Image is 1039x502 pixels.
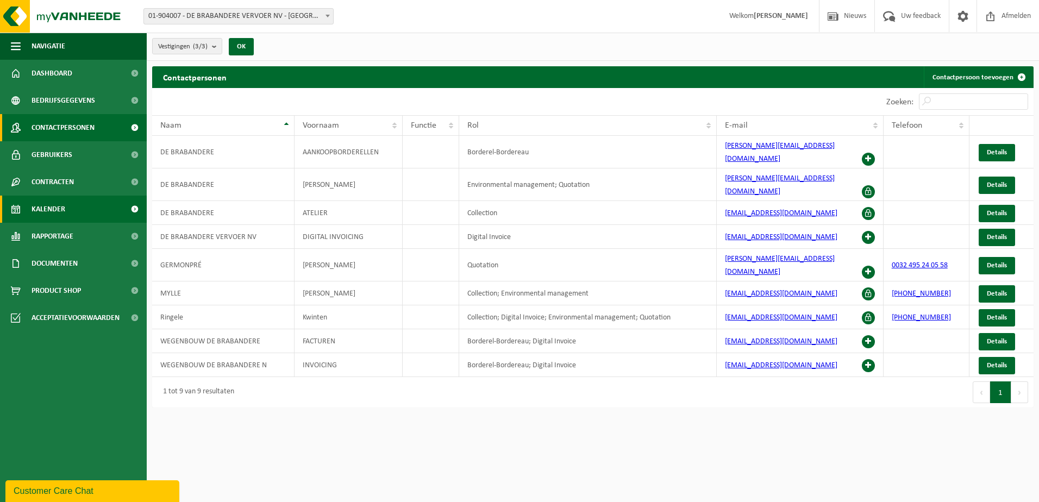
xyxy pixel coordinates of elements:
count: (3/3) [193,43,208,50]
button: OK [229,38,254,55]
span: Acceptatievoorwaarden [32,304,120,331]
span: 01-904007 - DE BRABANDERE VERVOER NV - VEURNE [144,9,333,24]
a: [PHONE_NUMBER] [892,313,951,322]
span: Bedrijfsgegevens [32,87,95,114]
span: Naam [160,121,181,130]
span: Details [987,314,1007,321]
td: WEGENBOUW DE BRABANDERE N [152,353,295,377]
td: [PERSON_NAME] [295,168,403,201]
td: [PERSON_NAME] [295,281,403,305]
span: Details [987,362,1007,369]
td: DE BRABANDERE [152,201,295,225]
a: [EMAIL_ADDRESS][DOMAIN_NAME] [725,290,837,298]
span: E-mail [725,121,748,130]
span: Details [987,210,1007,217]
a: [EMAIL_ADDRESS][DOMAIN_NAME] [725,209,837,217]
label: Zoeken: [886,98,913,106]
td: Digital Invoice [459,225,717,249]
td: Environmental management; Quotation [459,168,717,201]
td: Borderel-Bordereau [459,136,717,168]
td: AANKOOPBORDERELLEN [295,136,403,168]
td: DE BRABANDERE [152,168,295,201]
td: DE BRABANDERE [152,136,295,168]
span: Gebruikers [32,141,72,168]
span: Product Shop [32,277,81,304]
td: Kwinten [295,305,403,329]
a: Details [979,285,1015,303]
button: Next [1011,381,1028,403]
span: Contracten [32,168,74,196]
a: Details [979,144,1015,161]
div: 1 tot 9 van 9 resultaten [158,382,234,402]
strong: [PERSON_NAME] [754,12,808,20]
h2: Contactpersonen [152,66,237,87]
a: Details [979,333,1015,350]
td: Ringele [152,305,295,329]
td: MYLLE [152,281,295,305]
span: Documenten [32,250,78,277]
td: INVOICING [295,353,403,377]
td: Collection [459,201,717,225]
a: Details [979,205,1015,222]
span: Details [987,181,1007,189]
td: ATELIER [295,201,403,225]
a: 0032 495 24 05 58 [892,261,948,269]
span: Details [987,290,1007,297]
td: WEGENBOUW DE BRABANDERE [152,329,295,353]
a: Details [979,357,1015,374]
span: Details [987,234,1007,241]
a: [EMAIL_ADDRESS][DOMAIN_NAME] [725,337,837,346]
span: Details [987,338,1007,345]
span: Functie [411,121,436,130]
td: GERMONPRÉ [152,249,295,281]
span: Rapportage [32,223,73,250]
span: Kalender [32,196,65,223]
button: Vestigingen(3/3) [152,38,222,54]
a: [PERSON_NAME][EMAIL_ADDRESS][DOMAIN_NAME] [725,174,835,196]
iframe: chat widget [5,478,181,502]
td: Borderel-Bordereau; Digital Invoice [459,353,717,377]
a: [PERSON_NAME][EMAIL_ADDRESS][DOMAIN_NAME] [725,255,835,276]
span: Details [987,262,1007,269]
td: DE BRABANDERE VERVOER NV [152,225,295,249]
span: Details [987,149,1007,156]
td: DIGITAL INVOICING [295,225,403,249]
a: Details [979,177,1015,194]
a: [PHONE_NUMBER] [892,290,951,298]
button: 1 [990,381,1011,403]
span: Vestigingen [158,39,208,55]
td: FACTUREN [295,329,403,353]
span: Contactpersonen [32,114,95,141]
button: Previous [973,381,990,403]
a: Contactpersoon toevoegen [924,66,1032,88]
td: Borderel-Bordereau; Digital Invoice [459,329,717,353]
td: Collection; Digital Invoice; Environmental management; Quotation [459,305,717,329]
a: [EMAIL_ADDRESS][DOMAIN_NAME] [725,233,837,241]
a: [EMAIL_ADDRESS][DOMAIN_NAME] [725,313,837,322]
span: Navigatie [32,33,65,60]
span: Voornaam [303,121,339,130]
span: Rol [467,121,479,130]
td: [PERSON_NAME] [295,249,403,281]
span: 01-904007 - DE BRABANDERE VERVOER NV - VEURNE [143,8,334,24]
a: Details [979,229,1015,246]
td: Collection; Environmental management [459,281,717,305]
span: Dashboard [32,60,72,87]
a: [EMAIL_ADDRESS][DOMAIN_NAME] [725,361,837,369]
a: Details [979,257,1015,274]
td: Quotation [459,249,717,281]
a: Details [979,309,1015,327]
span: Telefoon [892,121,922,130]
a: [PERSON_NAME][EMAIL_ADDRESS][DOMAIN_NAME] [725,142,835,163]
